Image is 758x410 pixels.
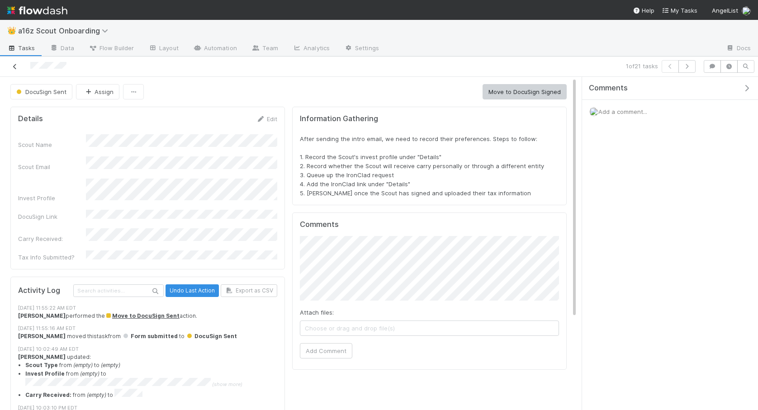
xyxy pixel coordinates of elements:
[186,42,244,56] a: Automation
[337,42,386,56] a: Settings
[141,42,186,56] a: Layout
[285,42,337,56] a: Analytics
[166,284,219,297] button: Undo Last Action
[73,284,164,297] input: Search activities...
[589,84,628,93] span: Comments
[742,6,751,15] img: avatar_6daca87a-2c2e-4848-8ddb-62067031c24f.png
[244,42,285,56] a: Team
[221,284,277,297] button: Export as CSV
[18,304,277,312] div: [DATE] 11:55:22 AM EDT
[25,370,65,377] strong: Invest Profile
[76,84,119,99] button: Assign
[300,308,334,317] label: Attach files:
[18,312,66,319] strong: [PERSON_NAME]
[81,42,141,56] a: Flow Builder
[18,332,277,340] div: moved this task from to
[18,253,86,262] div: Tax Info Submitted?
[7,3,67,18] img: logo-inverted-e16ddd16eac7371096b0.svg
[18,353,277,400] div: updated:
[18,312,277,320] div: performed the action.
[18,353,66,360] strong: [PERSON_NAME]
[300,343,352,358] button: Add Comment
[719,42,758,56] a: Docs
[18,286,71,295] h5: Activity Log
[80,370,99,377] em: (empty)
[589,107,598,116] img: avatar_6daca87a-2c2e-4848-8ddb-62067031c24f.png
[662,7,697,14] span: My Tasks
[633,6,654,15] div: Help
[18,193,86,203] div: Invest Profile
[662,6,697,15] a: My Tasks
[89,43,134,52] span: Flow Builder
[10,84,72,99] button: DocuSign Sent
[256,115,277,123] a: Edit
[25,362,58,368] strong: Scout Type
[300,114,559,123] h5: Information Gathering
[18,333,66,339] strong: [PERSON_NAME]
[25,370,277,389] summary: Invest Profile from (empty) to (show more)
[25,391,71,398] strong: Carry Received:
[300,220,559,229] h5: Comments
[7,43,35,52] span: Tasks
[25,361,277,369] li: from to
[18,140,86,149] div: Scout Name
[186,333,237,339] span: DocuSign Sent
[18,234,86,243] div: Carry Received:
[25,389,277,400] li: from to
[18,325,277,332] div: [DATE] 11:55:16 AM EDT
[18,162,86,171] div: Scout Email
[18,26,113,35] span: a16z Scout Onboarding
[300,135,544,197] span: After sending the intro email, we need to record their preferences. Steps to follow: 1. Record th...
[122,333,178,339] span: Form submitted
[212,381,242,387] span: (show more)
[87,391,106,398] em: (empty)
[43,42,81,56] a: Data
[712,7,738,14] span: AngelList
[18,212,86,221] div: DocuSign Link
[101,362,120,368] em: (empty)
[18,114,43,123] h5: Details
[598,108,647,115] span: Add a comment...
[626,61,658,71] span: 1 of 21 tasks
[18,345,277,353] div: [DATE] 10:02:49 AM EDT
[14,88,66,95] span: DocuSign Sent
[73,362,93,368] em: (empty)
[483,84,567,99] button: Move to DocuSign Signed
[105,312,180,319] a: Move to DocuSign Sent
[7,27,16,34] span: 👑
[300,321,559,335] span: Choose or drag and drop file(s)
